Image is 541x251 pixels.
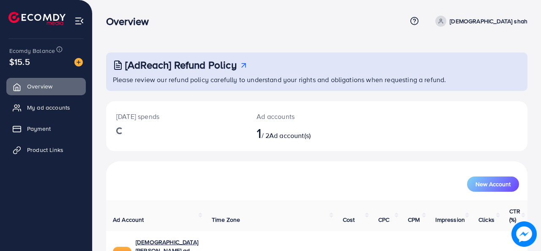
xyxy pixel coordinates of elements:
a: Overview [6,78,86,95]
p: [DEMOGRAPHIC_DATA] shah [450,16,527,26]
img: image [512,222,536,246]
img: menu [74,16,84,26]
span: 1 [257,123,261,143]
span: Impression [435,215,465,224]
span: Product Links [27,146,63,154]
p: Please review our refund policy carefully to understand your rights and obligations when requesti... [113,74,522,85]
span: Clicks [478,215,495,224]
a: My ad accounts [6,99,86,116]
p: [DATE] spends [116,111,236,121]
span: Time Zone [212,215,240,224]
span: $15.5 [9,55,30,68]
img: image [74,58,83,66]
h3: [AdReach] Refund Policy [125,59,237,71]
p: Ad accounts [257,111,342,121]
button: New Account [467,177,519,192]
span: Cost [343,215,355,224]
span: CTR (%) [509,207,520,224]
span: New Account [475,181,511,187]
span: CPC [378,215,389,224]
h2: / 2 [257,125,342,141]
img: logo [8,12,66,25]
a: [DEMOGRAPHIC_DATA] shah [432,16,527,27]
a: Payment [6,120,86,137]
span: My ad accounts [27,103,70,112]
h3: Overview [106,15,156,28]
span: Ecomdy Balance [9,47,55,55]
span: CPM [408,215,420,224]
a: Product Links [6,141,86,158]
span: Ad account(s) [269,131,311,140]
span: Overview [27,82,52,91]
span: Ad Account [113,215,144,224]
span: Payment [27,124,51,133]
